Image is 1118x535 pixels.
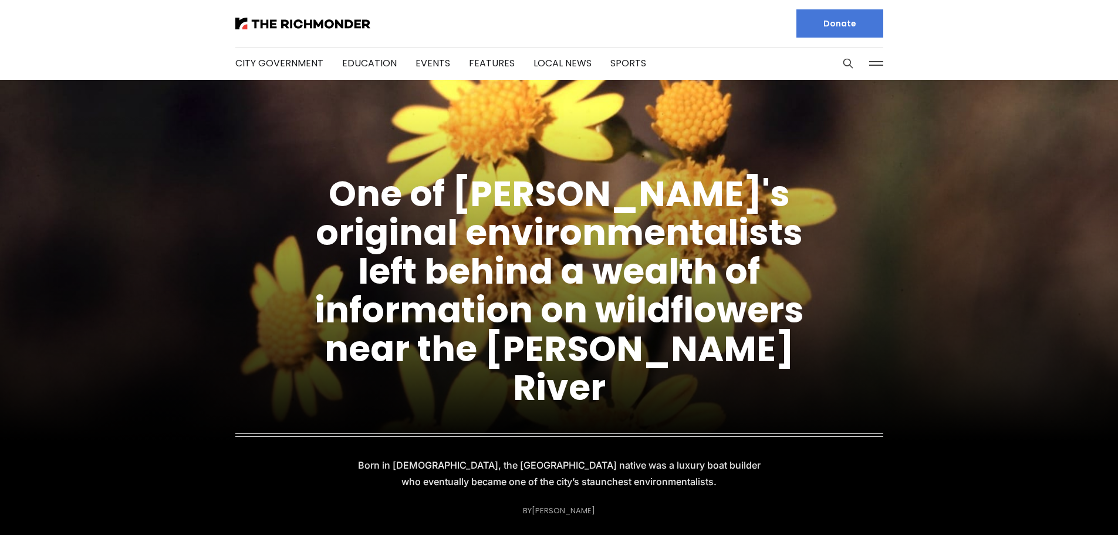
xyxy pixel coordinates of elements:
a: [PERSON_NAME] [532,505,595,516]
a: Local News [533,56,592,70]
div: By [523,506,595,515]
a: Events [416,56,450,70]
a: One of [PERSON_NAME]'s original environmentalists left behind a wealth of information on wildflow... [315,169,804,412]
a: City Government [235,56,323,70]
p: Born in [DEMOGRAPHIC_DATA], the [GEOGRAPHIC_DATA] native was a luxury boat builder who eventually... [350,457,768,490]
a: Sports [610,56,646,70]
img: The Richmonder [235,18,370,29]
a: Features [469,56,515,70]
button: Search this site [839,55,857,72]
a: Education [342,56,397,70]
a: Donate [796,9,883,38]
